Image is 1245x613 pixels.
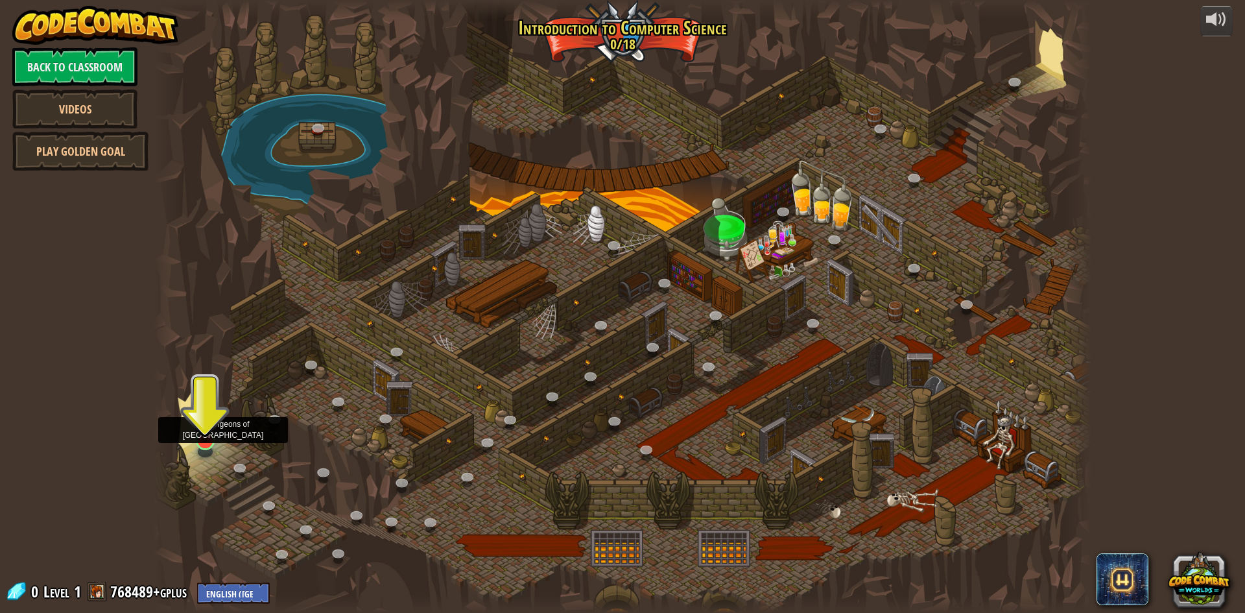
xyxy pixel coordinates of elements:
span: 0 [31,581,42,602]
span: Level [43,581,69,603]
a: Play Golden Goal [12,132,148,171]
button: Adjust volume [1200,6,1233,36]
img: CodeCombat - Learn how to code by playing a game [12,6,178,45]
a: Back to Classroom [12,47,137,86]
a: Videos [12,90,137,128]
span: 1 [74,581,81,602]
a: 768489+gplus [110,581,191,602]
img: level-banner-unstarted.png [193,385,218,442]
